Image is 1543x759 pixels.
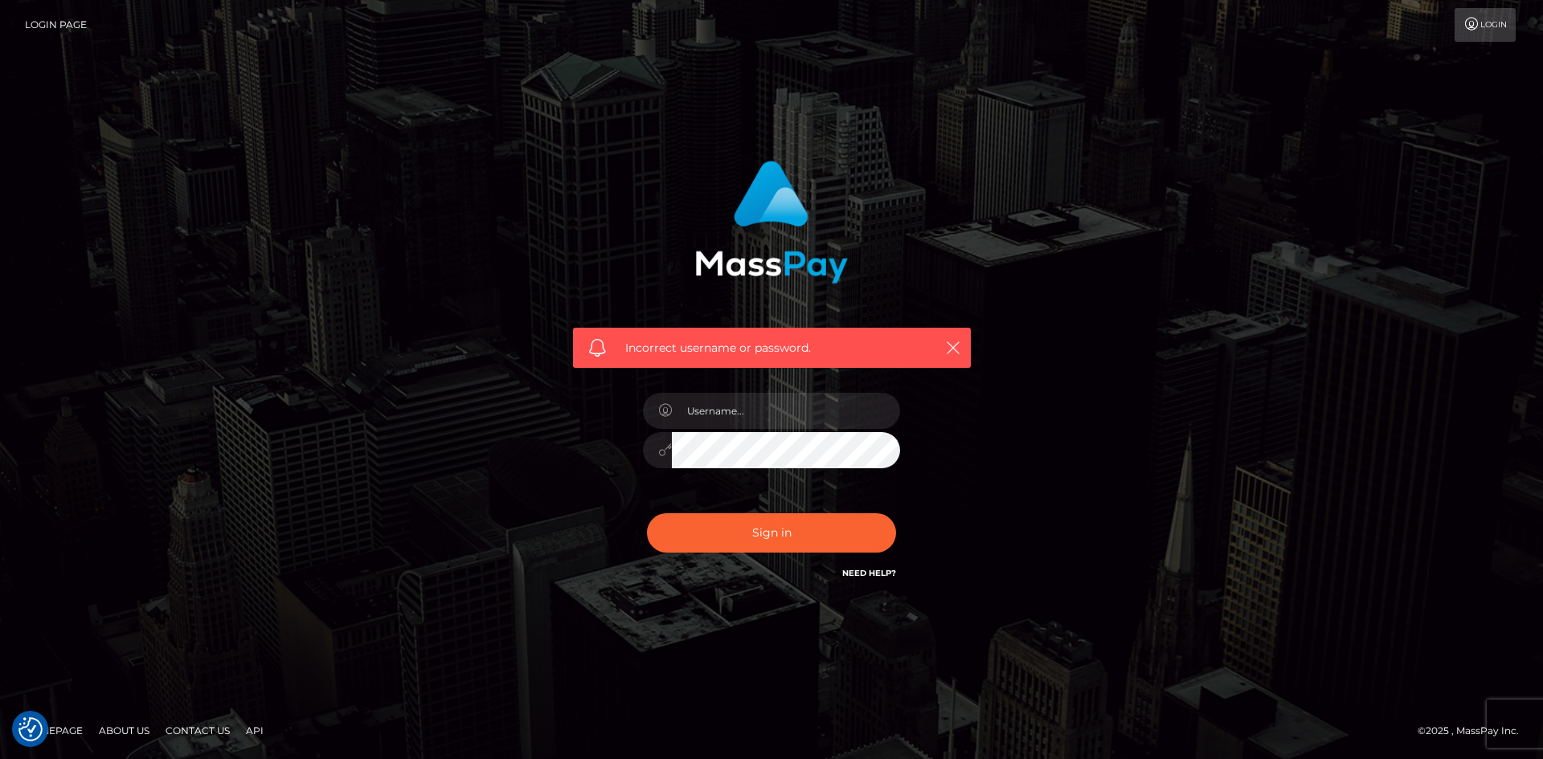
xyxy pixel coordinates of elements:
[159,718,236,743] a: Contact Us
[18,718,89,743] a: Homepage
[842,568,896,578] a: Need Help?
[25,8,87,42] a: Login Page
[18,717,43,741] img: Revisit consent button
[1455,8,1516,42] a: Login
[239,718,270,743] a: API
[625,340,919,357] span: Incorrect username or password.
[647,513,896,553] button: Sign in
[1418,722,1531,740] div: © 2025 , MassPay Inc.
[92,718,156,743] a: About Us
[18,717,43,741] button: Consent Preferences
[695,161,848,284] img: MassPay Login
[672,393,900,429] input: Username...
